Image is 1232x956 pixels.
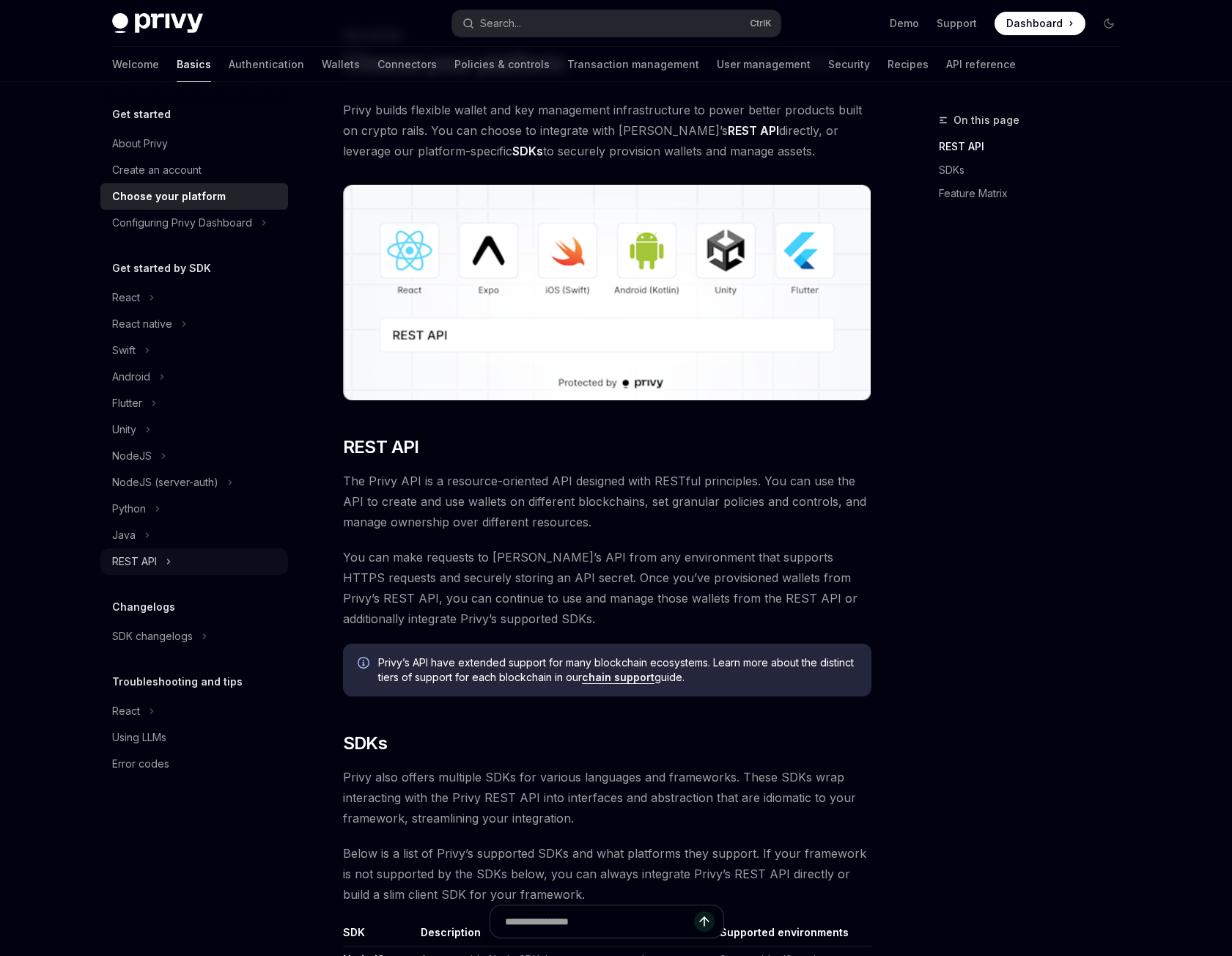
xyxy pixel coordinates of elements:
[100,130,288,157] a: About Privy
[377,47,437,82] a: Connectors
[512,144,543,158] strong: SDKs
[112,500,146,518] div: Python
[343,547,871,629] span: You can make requests to [PERSON_NAME]’s API from any environment that supports HTTPS requests an...
[112,729,166,746] div: Using LLMs
[112,135,168,152] div: About Privy
[100,724,288,751] a: Using LLMs
[939,135,1132,158] a: REST API
[582,671,654,684] a: chain support
[100,157,288,183] a: Create an account
[112,161,202,179] div: Create an account
[939,158,1132,182] a: SDKs
[750,18,772,29] span: Ctrl K
[480,15,521,32] div: Search...
[946,47,1016,82] a: API reference
[112,342,136,359] div: Swift
[112,553,157,570] div: REST API
[112,702,140,720] div: React
[890,16,919,31] a: Demo
[343,471,871,532] span: The Privy API is a resource-oriented API designed with RESTful principles. You can use the API to...
[378,655,857,685] span: Privy’s API have extended support for many blockchain ecosystems. Learn more about the distinct t...
[454,47,550,82] a: Policies & controls
[112,13,203,34] img: dark logo
[694,911,715,932] button: Send message
[112,755,169,773] div: Error codes
[995,12,1085,35] a: Dashboard
[728,123,779,138] strong: REST API
[112,214,252,232] div: Configuring Privy Dashboard
[112,526,136,544] div: Java
[112,368,150,386] div: Android
[343,767,871,828] span: Privy also offers multiple SDKs for various languages and frameworks. These SDKs wrap interacting...
[100,751,288,777] a: Error codes
[112,447,152,465] div: NodeJS
[358,657,372,672] svg: Info
[343,732,388,755] span: SDKs
[953,111,1019,129] span: On this page
[343,185,871,400] img: images/Platform2.png
[343,843,871,905] span: Below is a list of Privy’s supported SDKs and what platforms they support. If your framework is n...
[717,47,811,82] a: User management
[112,394,142,412] div: Flutter
[1097,12,1121,35] button: Toggle dark mode
[112,260,211,277] h5: Get started by SDK
[322,47,360,82] a: Wallets
[229,47,304,82] a: Authentication
[112,628,193,645] div: SDK changelogs
[112,673,243,691] h5: Troubleshooting and tips
[112,421,136,438] div: Unity
[937,16,977,31] a: Support
[112,188,226,205] div: Choose your platform
[100,183,288,210] a: Choose your platform
[939,182,1132,205] a: Feature Matrix
[112,315,172,333] div: React native
[452,10,781,37] button: Search...CtrlK
[888,47,929,82] a: Recipes
[112,47,159,82] a: Welcome
[112,106,171,123] h5: Get started
[112,474,218,491] div: NodeJS (server-auth)
[343,100,871,161] span: Privy builds flexible wallet and key management infrastructure to power better products built on ...
[828,47,870,82] a: Security
[177,47,211,82] a: Basics
[112,598,175,616] h5: Changelogs
[112,289,140,306] div: React
[1006,16,1063,31] span: Dashboard
[567,47,699,82] a: Transaction management
[343,435,419,459] span: REST API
